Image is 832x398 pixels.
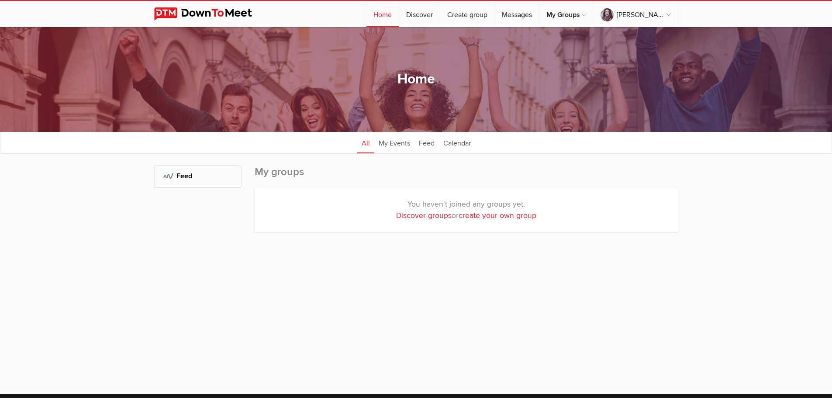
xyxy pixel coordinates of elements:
[495,1,539,27] a: Messages
[539,1,593,27] a: My Groups
[397,70,435,89] h1: Home
[163,166,232,187] h2: Feed
[366,1,399,27] a: Home
[374,132,414,153] a: My Events
[255,188,678,232] div: You haven't joined any groups yet. or
[440,1,494,27] a: Create group
[399,1,440,27] a: Discover
[439,132,475,153] a: Calendar
[594,1,678,27] a: [PERSON_NAME]
[414,132,439,153] a: Feed
[154,7,266,21] img: DownToMeet
[459,211,536,220] a: create your own group
[255,165,678,188] h2: My groups
[357,132,374,153] a: All
[396,211,452,220] a: Discover groups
